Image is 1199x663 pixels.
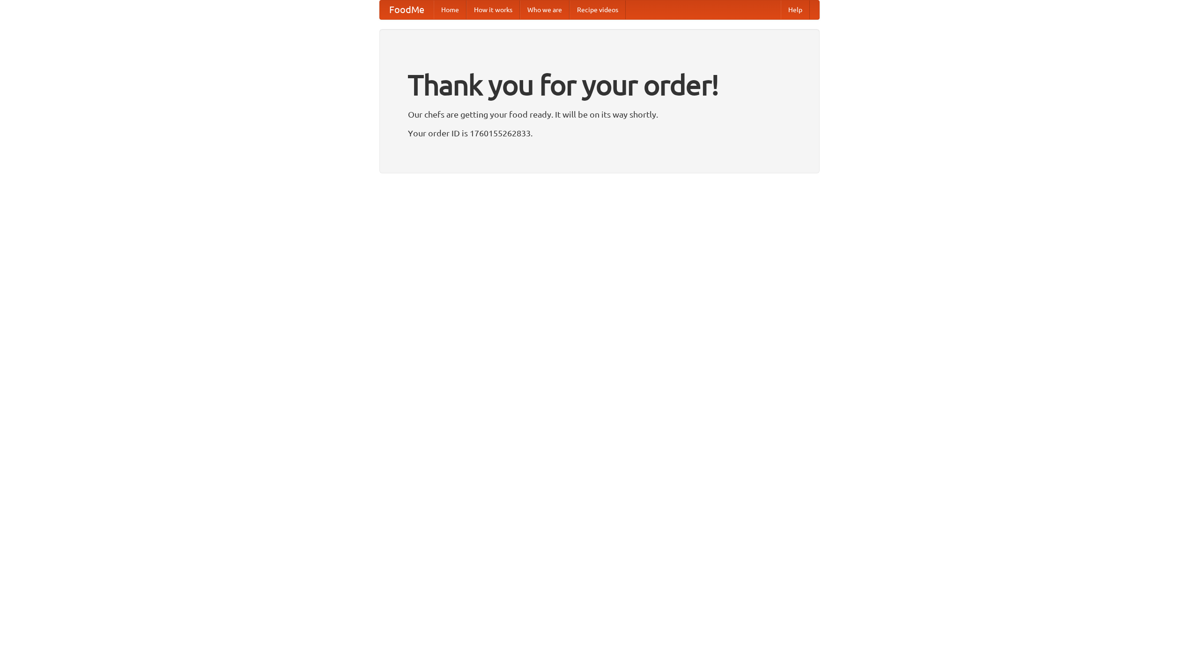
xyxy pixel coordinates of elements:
a: FoodMe [380,0,434,19]
a: How it works [466,0,520,19]
p: Your order ID is 1760155262833. [408,126,791,140]
a: Help [781,0,810,19]
a: Home [434,0,466,19]
p: Our chefs are getting your food ready. It will be on its way shortly. [408,107,791,121]
a: Who we are [520,0,570,19]
a: Recipe videos [570,0,626,19]
h1: Thank you for your order! [408,62,791,107]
